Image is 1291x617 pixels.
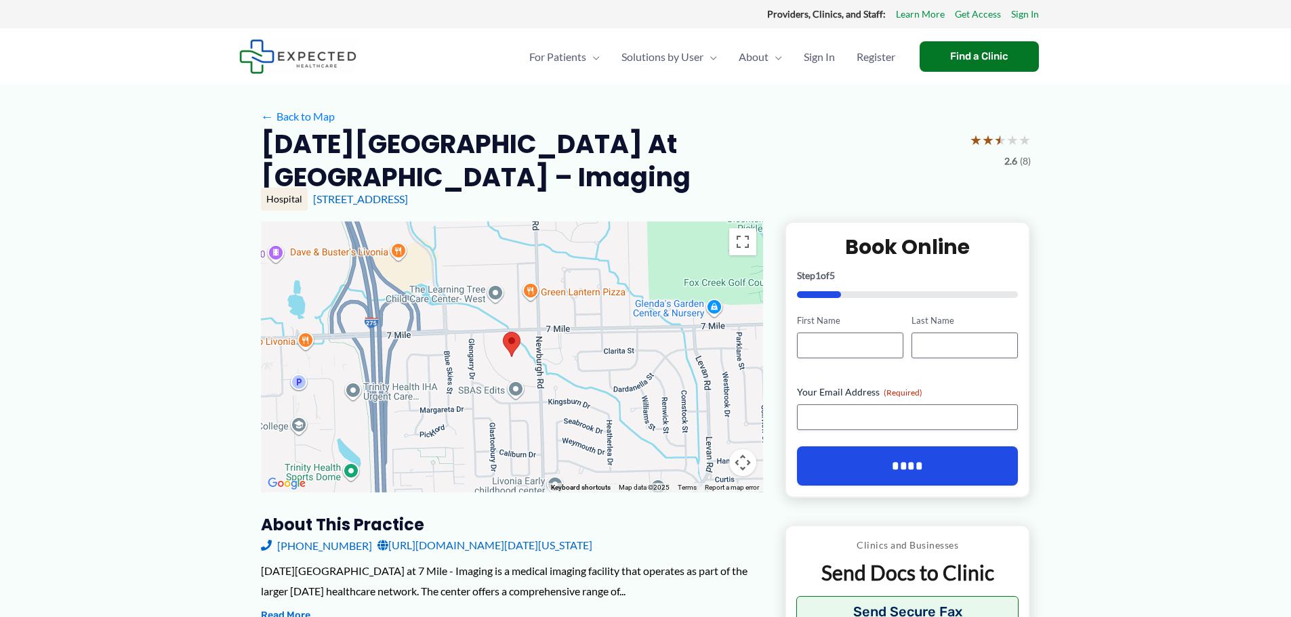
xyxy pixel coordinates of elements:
a: ←Back to Map [261,106,335,127]
a: Find a Clinic [920,41,1039,72]
a: [STREET_ADDRESS] [313,192,408,205]
img: Google [264,475,309,492]
a: [PHONE_NUMBER] [261,535,372,555]
a: Terms (opens in new tab) [678,484,697,491]
h3: About this practice [261,514,763,535]
span: Menu Toggle [703,33,717,81]
p: Send Docs to Clinic [796,559,1019,586]
img: Expected Healthcare Logo - side, dark font, small [239,39,356,74]
p: Step of [797,271,1019,280]
span: 2.6 [1004,152,1017,170]
span: Map data ©2025 [619,484,670,491]
label: Last Name [911,314,1018,327]
button: Map camera controls [729,449,756,476]
div: [DATE][GEOGRAPHIC_DATA] at 7 Mile - Imaging is a medical imaging facility that operates as part o... [261,561,763,601]
span: (8) [1020,152,1031,170]
span: Sign In [804,33,835,81]
h2: Book Online [797,234,1019,260]
span: Menu Toggle [769,33,782,81]
span: About [739,33,769,81]
span: ← [261,110,274,123]
span: ★ [994,127,1006,152]
a: Sign In [1011,5,1039,23]
span: For Patients [529,33,586,81]
span: Solutions by User [621,33,703,81]
div: Hospital [261,188,308,211]
span: 1 [815,270,821,281]
a: Solutions by UserMenu Toggle [611,33,728,81]
a: Open this area in Google Maps (opens a new window) [264,475,309,492]
span: Register [857,33,895,81]
a: Learn More [896,5,945,23]
a: Report a map error [705,484,759,491]
strong: Providers, Clinics, and Staff: [767,8,886,20]
a: AboutMenu Toggle [728,33,793,81]
span: (Required) [884,387,922,398]
a: [URL][DOMAIN_NAME][DATE][US_STATE] [377,535,592,555]
span: 5 [829,270,835,281]
a: For PatientsMenu Toggle [518,33,611,81]
span: ★ [982,127,994,152]
button: Toggle fullscreen view [729,228,756,255]
a: Sign In [793,33,846,81]
a: Register [846,33,906,81]
p: Clinics and Businesses [796,536,1019,554]
span: ★ [970,127,982,152]
a: Get Access [955,5,1001,23]
span: ★ [1006,127,1019,152]
label: Your Email Address [797,385,1019,399]
h2: [DATE][GEOGRAPHIC_DATA] at [GEOGRAPHIC_DATA] – Imaging [261,127,959,194]
nav: Primary Site Navigation [518,33,906,81]
button: Keyboard shortcuts [551,483,611,492]
label: First Name [797,314,903,327]
span: Menu Toggle [586,33,600,81]
span: ★ [1019,127,1031,152]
